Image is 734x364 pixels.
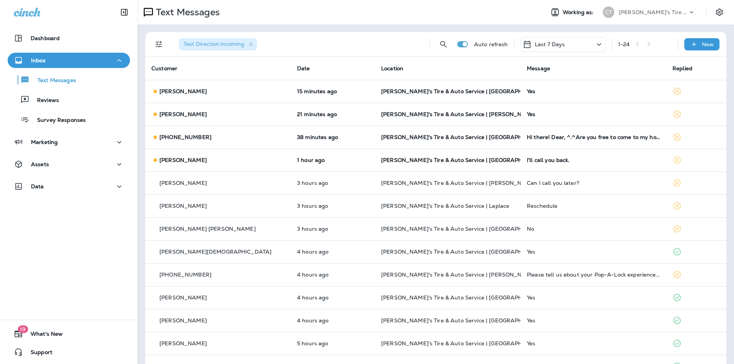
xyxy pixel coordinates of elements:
span: [PERSON_NAME]'s Tire & Auto Service | [GEOGRAPHIC_DATA] [381,317,549,324]
div: CT [603,6,614,18]
button: 19What's New [8,326,130,341]
button: Marketing [8,134,130,150]
button: Collapse Sidebar [114,5,135,20]
p: [PERSON_NAME]'s Tire & Auto [619,9,688,15]
p: Text Messages [153,6,220,18]
p: Data [31,183,44,189]
span: Location [381,65,403,72]
span: [PERSON_NAME]'s Tire & Auto Service | [GEOGRAPHIC_DATA] [381,134,549,141]
div: Yes [527,340,660,346]
p: [PERSON_NAME] [159,294,207,301]
span: [PERSON_NAME]'s Tire & Auto Service | [GEOGRAPHIC_DATA][PERSON_NAME] [381,88,596,95]
div: No [527,226,660,232]
span: Support [23,349,52,358]
div: Yes [527,317,660,324]
p: Aug 28, 2025 12:21 PM [297,134,369,140]
p: New [702,41,714,47]
div: Reschedule [527,203,660,209]
div: Yes [527,111,660,117]
p: Marketing [31,139,58,145]
span: Message [527,65,550,72]
p: [PERSON_NAME] [159,203,207,209]
span: [PERSON_NAME]'s Tire & Auto Service | [PERSON_NAME] [381,111,536,118]
span: Customer [151,65,177,72]
p: [PHONE_NUMBER] [159,272,211,278]
p: Aug 28, 2025 11:49 AM [297,157,369,163]
div: Please tell us about your Pop-A-Lock experience. https://s.idssonline.com/survey.html?o=202508281... [527,272,660,278]
button: Survey Responses [8,112,130,128]
p: Aug 28, 2025 12:44 PM [297,88,369,94]
button: Reviews [8,92,130,108]
p: Survey Responses [29,117,86,124]
p: Text Messages [30,77,76,84]
p: Dashboard [31,35,60,41]
span: [PERSON_NAME]'s Tire & Auto Service | [GEOGRAPHIC_DATA] [381,225,549,232]
p: Aug 28, 2025 09:31 AM [297,203,369,209]
span: Date [297,65,310,72]
p: [PERSON_NAME] [159,317,207,324]
p: Aug 28, 2025 08:14 AM [297,294,369,301]
p: Aug 28, 2025 08:53 AM [297,249,369,255]
span: [PERSON_NAME]'s Tire & Auto Service | [GEOGRAPHIC_DATA][PERSON_NAME] [381,248,596,255]
button: Dashboard [8,31,130,46]
button: Assets [8,157,130,172]
p: Last 7 Days [535,41,565,47]
p: Aug 28, 2025 12:39 PM [297,111,369,117]
button: Data [8,179,130,194]
span: Replied [672,65,692,72]
div: Can I call you later? [527,180,660,186]
p: [PHONE_NUMBER] [159,134,211,140]
p: Aug 28, 2025 08:27 AM [297,272,369,278]
div: Yes [527,88,660,94]
button: Filters [151,37,167,52]
p: [PERSON_NAME] [159,180,207,186]
p: Aug 28, 2025 09:10 AM [297,226,369,232]
p: [PERSON_NAME] [PERSON_NAME] [159,226,256,232]
p: [PERSON_NAME][DEMOGRAPHIC_DATA] [159,249,271,255]
button: Text Messages [8,72,130,88]
p: Inbox [31,57,45,63]
div: Yes [527,294,660,301]
div: Hi there! Dear, ^.^Are you free to come to my house for dinner today? ^o^ [527,134,660,140]
span: Text Direction : Incoming [183,40,244,47]
span: [PERSON_NAME]'s Tire & Auto Service | [GEOGRAPHIC_DATA] [381,157,549,163]
p: Aug 28, 2025 09:58 AM [297,180,369,186]
span: [PERSON_NAME]'s Tire & Auto Service | [GEOGRAPHIC_DATA][PERSON_NAME] [381,294,596,301]
button: Search Messages [436,37,451,52]
p: [PERSON_NAME] [159,157,207,163]
p: Assets [31,161,49,167]
span: Working as: [563,9,595,16]
div: I'll call you back. [527,157,660,163]
span: [PERSON_NAME]'s Tire & Auto Service | [PERSON_NAME][GEOGRAPHIC_DATA] [381,271,596,278]
span: 19 [18,325,28,333]
p: [PERSON_NAME] [159,88,207,94]
span: [PERSON_NAME]'s Tire & Auto Service | [GEOGRAPHIC_DATA] [381,340,549,347]
div: Yes [527,249,660,255]
p: Reviews [29,97,59,104]
div: Text Direction:Incoming [179,38,257,50]
span: [PERSON_NAME]'s Tire & Auto Service | Laplace [381,202,509,209]
p: Aug 28, 2025 08:01 AM [297,317,369,324]
button: Settings [713,5,726,19]
p: [PERSON_NAME] [159,111,207,117]
p: [PERSON_NAME] [159,340,207,346]
p: Aug 28, 2025 07:56 AM [297,340,369,346]
button: Support [8,345,130,360]
p: Auto refresh [474,41,508,47]
span: What's New [23,331,63,340]
div: 1 - 24 [618,41,630,47]
span: [PERSON_NAME]'s Tire & Auto Service | [PERSON_NAME] [381,180,536,186]
button: Inbox [8,53,130,68]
